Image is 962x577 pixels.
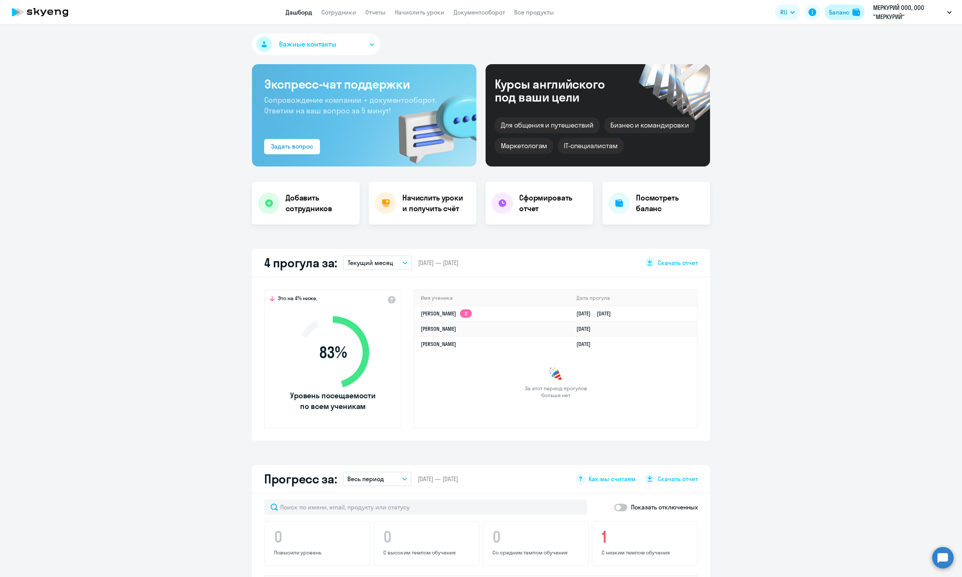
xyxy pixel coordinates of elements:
div: Курсы английского под ваши цели [495,78,625,103]
div: IT-специалистам [558,138,623,154]
h2: 4 прогула за: [264,255,337,270]
button: Текущий месяц [343,255,412,270]
span: [DATE] — [DATE] [418,259,458,267]
img: bg-img [387,81,476,166]
button: МЕРКУРИЙ ООО, ООО "МЕРКУРИЙ" [869,3,956,21]
span: Скачать отчет [658,475,698,483]
div: Для общения и путешествий [495,117,600,133]
a: Отчеты [365,8,386,16]
h4: Начислить уроки и получить счёт [402,192,469,214]
a: Дашборд [286,8,312,16]
span: 83 % [289,343,377,362]
h4: Добавить сотрудников [286,192,353,214]
app-skyeng-badge: 2 [460,309,472,318]
a: Начислить уроки [395,8,444,16]
p: С низким темпом обучения [602,549,690,556]
a: Все продукты [514,8,554,16]
h4: 1 [602,528,690,546]
input: Поиск по имени, email, продукту или статусу [264,499,587,515]
span: За этот период прогулов больше нет [524,385,588,399]
button: Балансbalance [825,5,865,20]
h4: Посмотреть баланс [636,192,704,214]
span: Скачать отчет [658,259,698,267]
a: [DATE] [576,325,597,332]
div: Задать вопрос [271,142,313,151]
th: Дата прогула [570,290,697,306]
a: [DATE][DATE] [576,310,617,317]
a: Документооборот [454,8,505,16]
p: Показать отключенных [631,503,698,512]
button: Задать вопрос [264,139,320,154]
h2: Прогресс за: [264,471,337,486]
button: RU [775,5,800,20]
span: Это на 4% ниже, [278,295,317,304]
th: Имя ученика [415,290,570,306]
p: Текущий месяц [348,258,393,267]
button: Важные контакты [252,34,380,55]
span: Важные контакты [279,39,336,49]
img: congrats [548,367,563,382]
button: Весь период [343,472,412,486]
div: Маркетологам [495,138,553,154]
div: Бизнес и командировки [604,117,695,133]
div: Баланс [829,8,849,17]
a: [DATE] [576,341,597,347]
p: Весь период [347,474,384,483]
span: RU [780,8,787,17]
h4: Сформировать отчет [519,192,587,214]
span: Сопровождение компании + документооборот. Ответим на ваш вопрос за 5 минут! [264,95,437,115]
a: [PERSON_NAME]2 [421,310,472,317]
a: [PERSON_NAME] [421,341,456,347]
h3: Экспресс-чат поддержки [264,76,464,92]
p: МЕРКУРИЙ ООО, ООО "МЕРКУРИЙ" [873,3,944,21]
a: [PERSON_NAME] [421,325,456,332]
img: balance [852,8,860,16]
span: Уровень посещаемости по всем ученикам [289,390,377,412]
span: Как мы считаем [589,475,636,483]
a: Сотрудники [321,8,356,16]
span: [DATE] — [DATE] [418,475,458,483]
